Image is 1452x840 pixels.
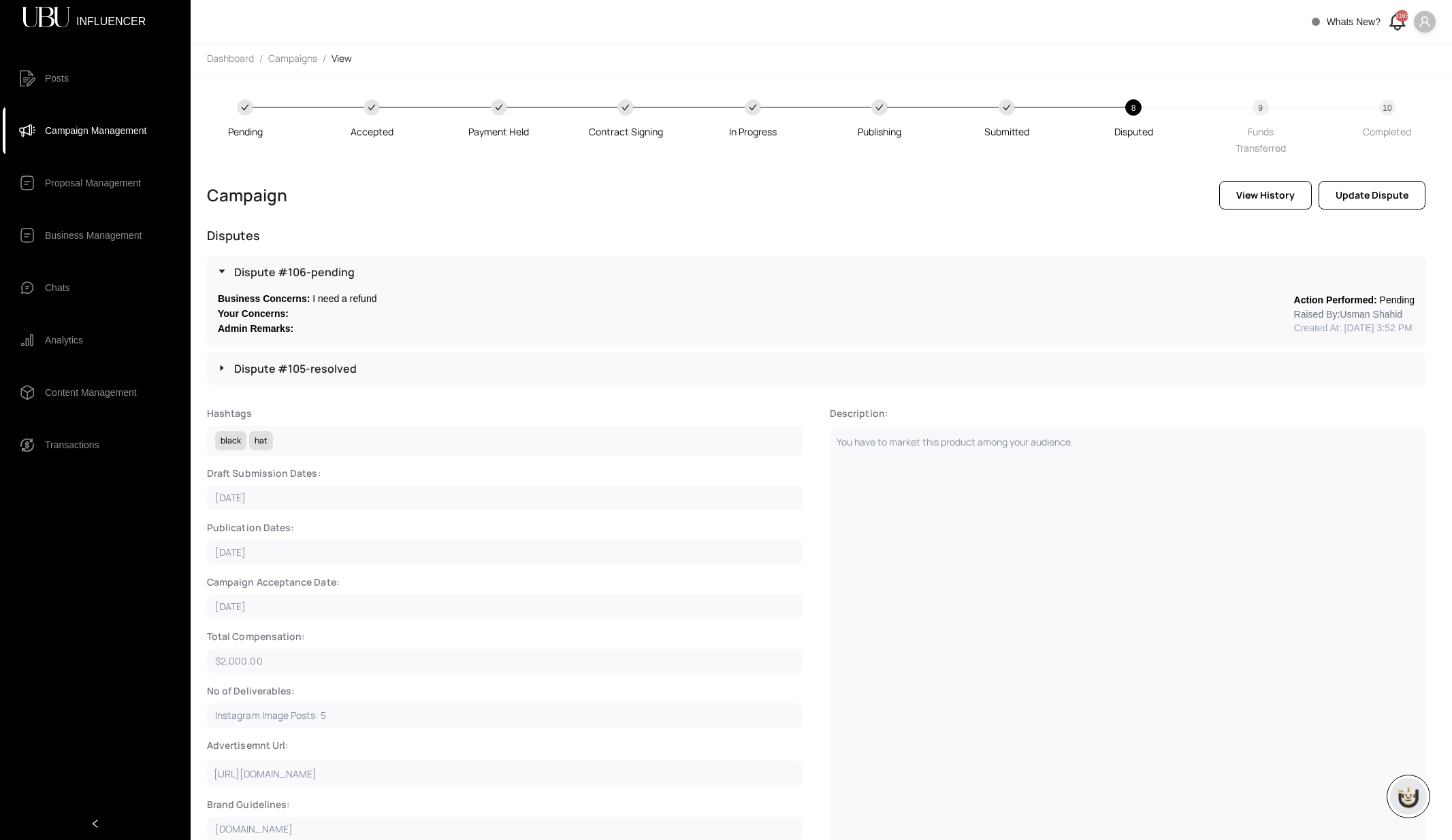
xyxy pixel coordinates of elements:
div: Funds Transferred [1223,124,1299,156]
span: 9 [1258,103,1263,113]
span: Update Dispute [1336,188,1408,203]
div: Hashtags [207,407,253,420]
p: Pending [1294,292,1415,307]
div: Pending [228,124,263,140]
strong: Admin Remarks: [218,323,293,334]
div: [DATE] [215,600,246,614]
li: / [259,52,263,67]
div: Publishing [858,124,901,140]
span: caret-right [218,267,226,275]
div: Dispute #105-resolved [207,352,1425,385]
div: [URL][DOMAIN_NAME] [207,760,803,787]
span: View [332,52,352,65]
span: check [368,103,376,112]
li: / [323,52,326,67]
h5: Disputes [207,226,1425,245]
p: Dispute # 105 - resolved [234,360,1415,377]
span: Dashboard [207,52,254,65]
div: [DATE] [215,491,246,505]
div: $2,000.00 [215,654,263,668]
span: Proposal Management [45,169,141,197]
span: check [241,103,249,112]
button: View History [1219,181,1312,209]
span: check [495,103,503,112]
div: Campaign Acceptance Date: [207,575,340,589]
div: Disputed [1114,124,1153,140]
span: Whats New? [1327,16,1381,27]
span: left [91,819,100,828]
p: Dispute # 106 - pending [234,264,1415,280]
div: hat [255,437,268,445]
span: Chats [45,274,70,301]
span: Content Management [45,379,137,406]
span: INFLUENCER [76,16,146,19]
button: Update Dispute [1319,181,1425,209]
span: Instagram Image Posts [215,709,315,722]
div: Submitted [984,124,1029,140]
div: Brand Guidelines: [207,798,290,811]
span: Transactions [45,431,99,458]
div: Description: [830,407,888,420]
div: Publication Dates: [207,521,294,535]
div: 1168 [1395,10,1408,22]
div: Payment Held [468,124,529,140]
span: check [1003,103,1011,112]
div: Total Compensation: [207,630,305,643]
div: In Progress [729,124,777,140]
div: [DOMAIN_NAME] [215,822,293,836]
span: Analytics [45,326,83,354]
p: Raised By: Usman Shahid [1294,307,1415,321]
span: 10 [1383,103,1391,113]
div: Contract Signing [589,124,663,140]
div: Dispute #106-pending [207,256,1425,288]
div: Accepted [351,124,393,140]
span: View History [1236,188,1295,203]
span: caret-right [218,364,226,372]
img: chatboticon-C4A3G2IU.png [1395,783,1422,810]
span: Campaign Management [45,117,146,144]
span: user [1419,16,1431,28]
div: black [221,437,241,445]
p: I need a refund [218,291,376,306]
div: Advertisemnt Url : [207,739,289,752]
strong: Your Concerns : [218,308,289,319]
a: Campaigns [265,52,320,67]
span: 8 [1131,103,1136,113]
span: Business Management [45,222,142,249]
div: [DATE] [215,545,246,559]
h3: Campaign [207,184,287,206]
strong: Business Concerns : [218,293,310,304]
span: check [622,103,630,112]
p: Created At: [DATE] 3:52 PM [1294,321,1415,335]
div: No of Deliverables: [207,684,295,698]
div: Completed [1363,124,1411,140]
div: Draft Submission Dates: [207,467,321,480]
span: Posts [45,65,69,92]
span: check [749,103,757,112]
span: check [875,103,884,112]
strong: Action Performed: [1294,295,1377,305]
li: : 5 [215,709,326,722]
